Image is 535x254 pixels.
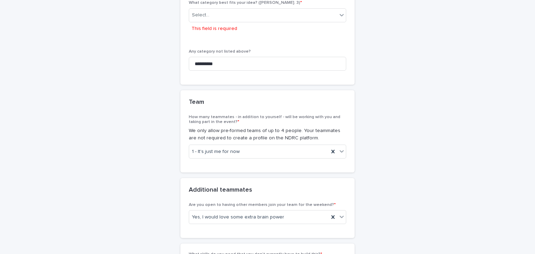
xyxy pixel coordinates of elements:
[192,11,209,19] div: Select...
[192,148,240,155] span: 1 - It's just me for now
[189,99,204,106] h2: Team
[192,25,237,32] p: This field is required
[189,115,340,124] span: How many teammates - in addition to yourself - will be working with you and taking part in the ev...
[189,127,346,142] p: We only allow pre-formed teams of up to 4 people. Your teammates are not required to create a pro...
[189,1,302,5] span: What category best fits your idea? ([PERSON_NAME]. 3)
[189,49,251,54] span: Any category not listed above?
[189,186,252,194] h2: Additional teammates
[192,214,284,221] span: Yes, I would love some extra brain power
[189,203,336,207] span: Are you open to having other members join your team for the weekend?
